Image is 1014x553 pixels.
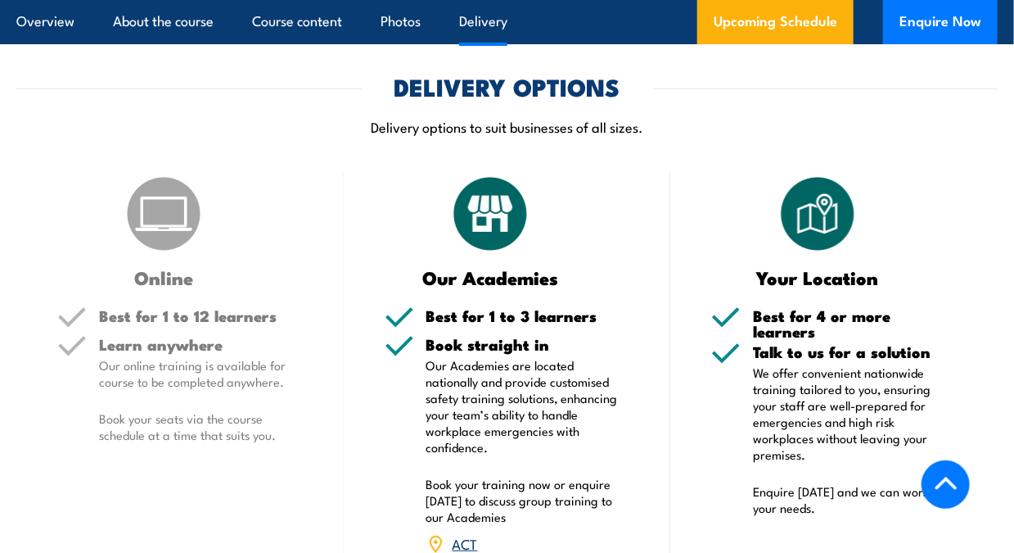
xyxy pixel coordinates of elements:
h3: Your Location [711,268,924,287]
p: Our Academies are located nationally and provide customised safety training solutions, enhancing ... [426,357,630,456]
h5: Best for 1 to 3 learners [426,308,630,324]
h3: Online [57,268,270,287]
h5: Best for 1 to 12 learners [99,308,303,324]
h3: Our Academies [385,268,597,287]
h5: Talk to us for a solution [753,344,957,360]
p: Delivery options to suit businesses of all sizes. [16,117,998,136]
p: Book your seats via the course schedule at a time that suits you. [99,410,303,443]
p: Our online training is available for course to be completed anywhere. [99,357,303,390]
p: We offer convenient nationwide training tailored to you, ensuring your staff are well-prepared fo... [753,365,957,463]
h2: DELIVERY OPTIONS [394,75,620,97]
h5: Book straight in [426,337,630,352]
h5: Learn anywhere [99,337,303,352]
a: ACT [453,533,478,553]
p: Book your training now or enquire [DATE] to discuss group training to our Academies [426,476,630,525]
h5: Best for 4 or more learners [753,308,957,339]
p: Enquire [DATE] and we can work to your needs. [753,483,957,516]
